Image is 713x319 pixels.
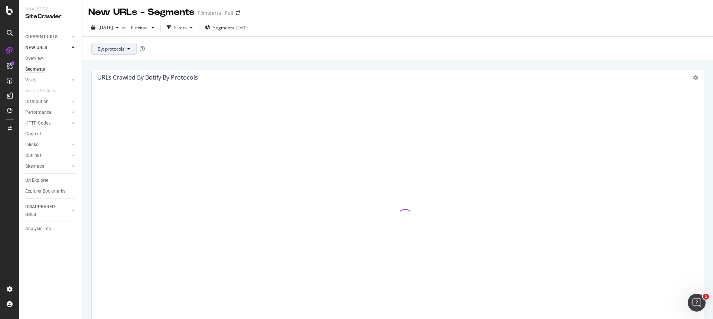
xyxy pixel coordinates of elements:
[91,43,137,55] button: By: protocols
[128,22,157,33] button: Previous
[25,55,77,62] a: Overview
[25,119,51,127] div: HTTP Codes
[213,25,234,31] span: Segments
[25,130,41,138] div: Content
[25,65,77,73] a: Segments
[25,162,44,170] div: Sitemaps
[88,6,195,19] div: New URLs - Segments
[25,98,49,106] div: Distribution
[97,72,198,83] h4: URLs Crawled By Botify By protocols
[25,6,76,12] div: Analytics
[25,109,51,116] div: Performance
[25,152,42,159] div: Outlinks
[25,119,69,127] a: HTTP Codes
[25,130,77,138] a: Content
[25,65,45,73] div: Segments
[25,141,69,149] a: Inlinks
[25,55,43,62] div: Overview
[25,33,69,41] a: CURRENT URLS
[25,225,51,233] div: Analysis Info
[98,24,113,30] span: 2025 Aug. 4th
[174,25,187,31] div: Filters
[25,76,69,84] a: Visits
[25,177,48,184] div: Url Explorer
[25,152,69,159] a: Outlinks
[25,187,65,195] div: Explorer Bookmarks
[25,44,69,52] a: NEW URLS
[164,22,196,33] button: Filters
[236,10,240,16] div: arrow-right-arrow-left
[25,225,77,233] a: Analysis Info
[25,187,77,195] a: Explorer Bookmarks
[25,87,64,95] a: Search Engines
[25,87,56,95] div: Search Engines
[25,141,38,149] div: Inlinks
[202,22,253,33] button: Segments[DATE]
[25,177,77,184] a: Url Explorer
[25,76,36,84] div: Visits
[703,294,709,300] span: 1
[25,33,58,41] div: CURRENT URLS
[688,294,706,312] iframe: Intercom live chat
[198,9,233,17] div: Filmstarts - Full
[25,162,69,170] a: Sitemaps
[25,44,47,52] div: NEW URLS
[25,203,69,219] a: DISAPPEARED URLS
[25,109,69,116] a: Performance
[25,98,69,106] a: Distribution
[122,24,128,30] span: vs
[693,75,698,80] i: Options
[25,12,76,21] div: SiteCrawler
[88,22,122,33] button: [DATE]
[236,25,250,31] div: [DATE]
[98,46,124,52] span: By: protocols
[128,24,149,30] span: Previous
[25,203,63,219] div: DISAPPEARED URLS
